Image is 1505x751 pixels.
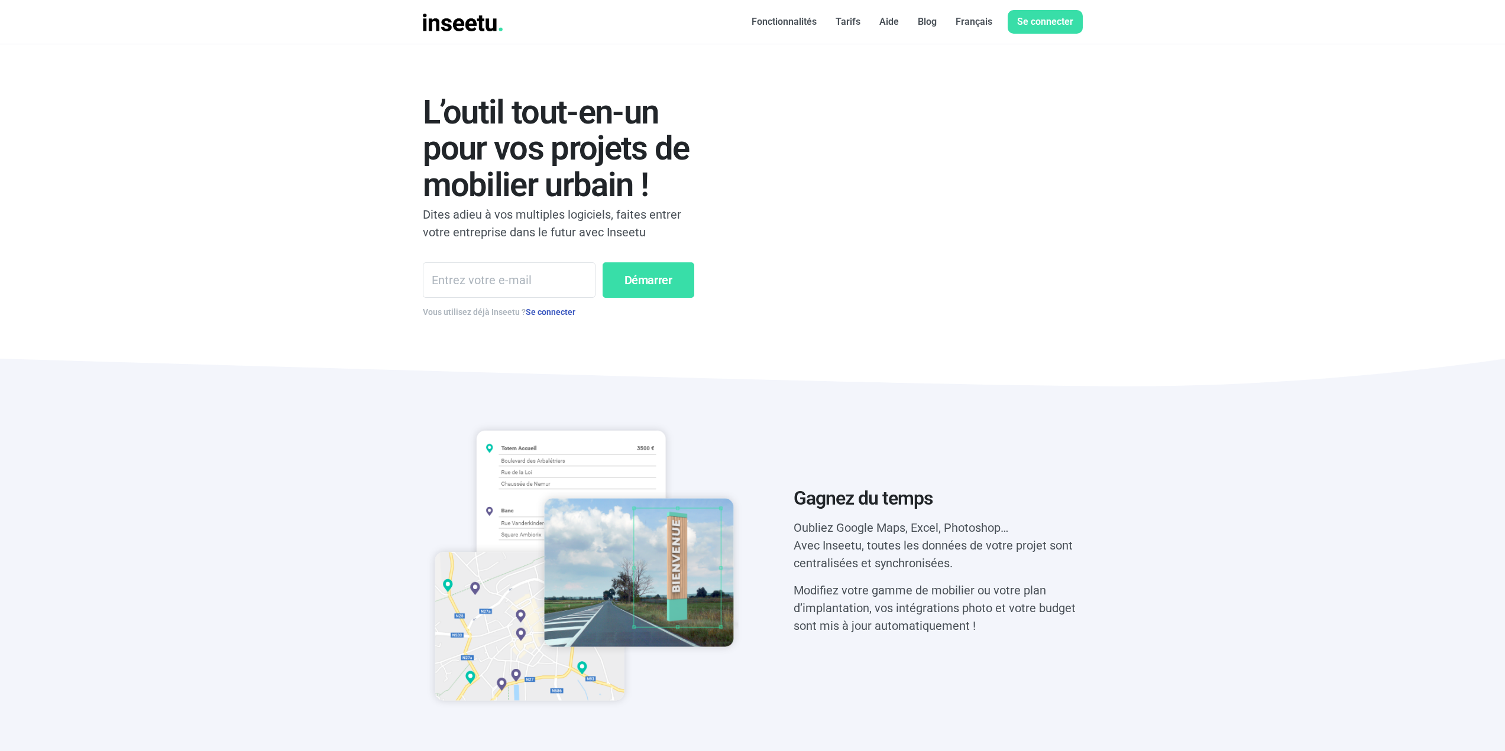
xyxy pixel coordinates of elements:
[836,16,860,27] font: Tarifs
[423,14,503,31] img: INSEETU
[794,519,1083,572] p: Oubliez Google Maps, Excel, Photoshop… Avec Inseetu, toutes les données de votre projet sont cent...
[794,581,1083,635] p: Modifiez votre gamme de mobilier ou votre plan d’implantation, vos intégrations photo et votre bu...
[423,206,694,241] p: Dites adieu à vos multiples logiciels, faites entrer votre entreprise dans le futur avec Inseetu
[603,262,694,298] input: Démarrer
[423,262,595,298] input: Entrez votre e-mail
[870,10,908,34] a: Aide
[826,10,870,34] a: Tarifs
[752,16,817,27] font: Fonctionnalités
[526,307,575,317] a: Se connecter
[423,307,575,317] span: Vous utilisez déjà Inseetu ?
[423,95,694,204] h1: L’outil tout-en-un pour vos projets de mobilier urbain !
[423,418,746,712] img: Inseetu - Gagnez du temps
[794,487,1083,509] h2: Gagnez du temps
[946,10,1002,34] a: Français
[1008,10,1083,34] a: Se connecter
[918,16,937,27] font: Blog
[879,16,899,27] font: Aide
[908,10,946,34] a: Blog
[742,10,826,34] a: Fonctionnalités
[1017,16,1073,27] font: Se connecter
